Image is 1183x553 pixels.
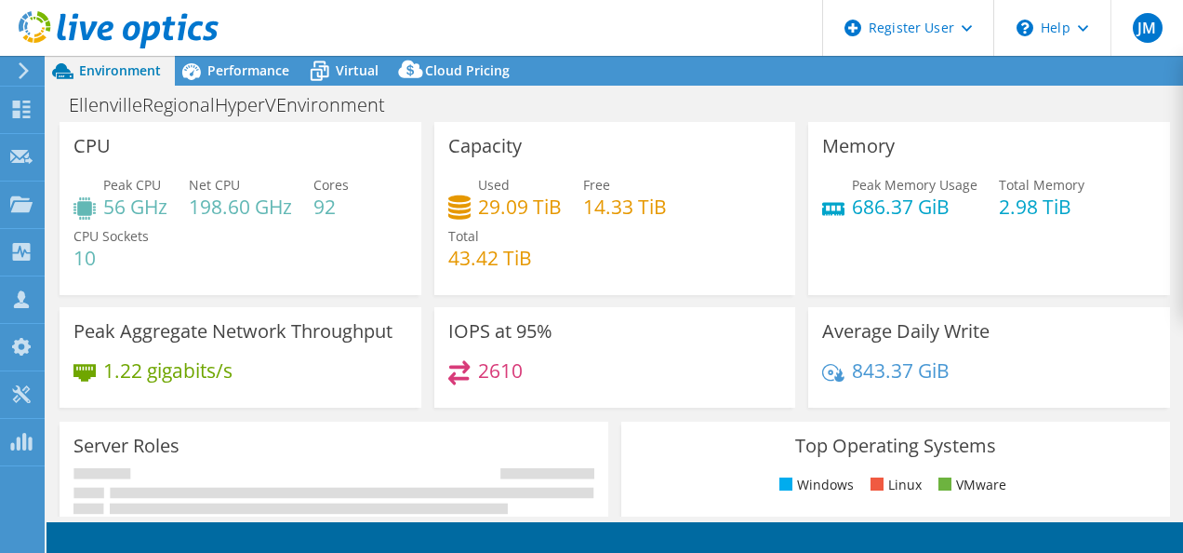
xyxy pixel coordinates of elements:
h4: 1.22 gigabits/s [103,360,233,381]
span: Free [583,176,610,194]
h3: Server Roles [73,436,179,456]
span: Total [448,227,479,245]
svg: \n [1017,20,1033,36]
h3: IOPS at 95% [448,321,552,342]
h4: 843.37 GiB [852,360,950,381]
li: Windows [775,475,854,495]
h3: CPU [73,136,111,156]
h3: Peak Aggregate Network Throughput [73,321,392,342]
span: Performance [207,61,289,79]
span: Total Memory [999,176,1084,194]
h4: 92 [313,196,349,217]
h3: Capacity [448,136,522,156]
span: Used [478,176,510,194]
h4: 29.09 TiB [478,196,562,217]
h3: Top Operating Systems [635,436,1156,456]
h4: 10 [73,248,149,268]
h3: Memory [822,136,895,156]
h1: EllenvilleRegionalHyperVEnvironment [60,95,414,115]
span: Cores [313,176,349,194]
li: VMware [934,475,1006,495]
h4: 43.42 TiB [448,248,532,268]
h4: 14.33 TiB [583,196,667,217]
h4: 2610 [478,360,523,381]
span: Virtual [336,61,379,79]
h4: 686.37 GiB [852,196,977,217]
h3: Average Daily Write [822,321,990,342]
span: Net CPU [189,176,240,194]
h4: 56 GHz [103,196,167,217]
li: Linux [866,475,922,495]
span: Cloud Pricing [425,61,510,79]
span: Environment [79,61,161,79]
h4: 198.60 GHz [189,196,292,217]
span: Peak Memory Usage [852,176,977,194]
span: CPU Sockets [73,227,149,245]
span: JM [1133,13,1163,43]
span: Peak CPU [103,176,161,194]
h4: 2.98 TiB [999,196,1084,217]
